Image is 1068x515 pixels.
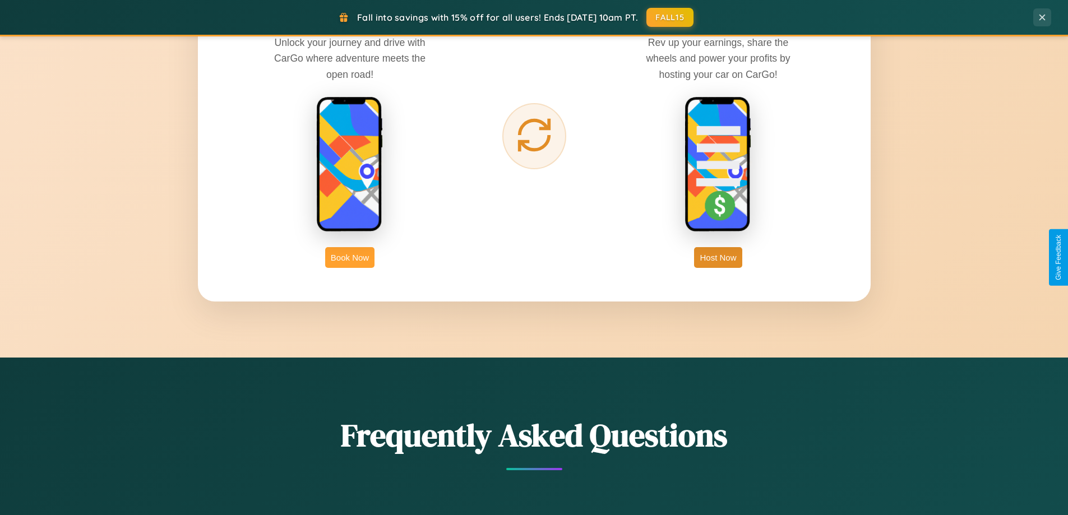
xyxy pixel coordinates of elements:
img: host phone [685,96,752,233]
button: Host Now [694,247,742,268]
div: Give Feedback [1055,235,1062,280]
p: Rev up your earnings, share the wheels and power your profits by hosting your car on CarGo! [634,35,802,82]
img: rent phone [316,96,383,233]
span: Fall into savings with 15% off for all users! Ends [DATE] 10am PT. [357,12,638,23]
h2: Frequently Asked Questions [198,414,871,457]
button: Book Now [325,247,375,268]
button: FALL15 [646,8,693,27]
p: Unlock your journey and drive with CarGo where adventure meets the open road! [266,35,434,82]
